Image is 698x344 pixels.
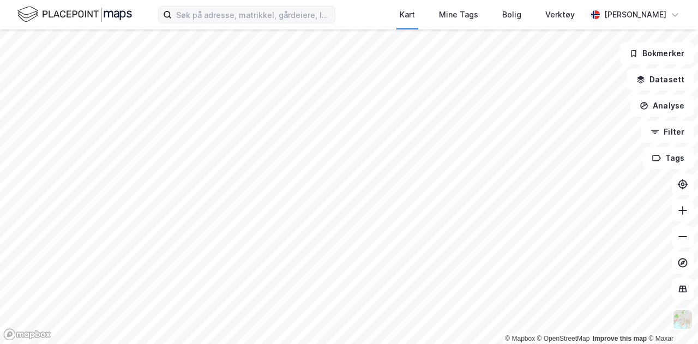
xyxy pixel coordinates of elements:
div: Bolig [502,8,521,21]
div: Kart [400,8,415,21]
button: Filter [641,121,694,143]
button: Analyse [630,95,694,117]
img: logo.f888ab2527a4732fd821a326f86c7f29.svg [17,5,132,24]
button: Datasett [627,69,694,90]
input: Søk på adresse, matrikkel, gårdeiere, leietakere eller personer [172,7,335,23]
div: Kontrollprogram for chat [643,292,698,344]
div: [PERSON_NAME] [604,8,666,21]
a: Mapbox homepage [3,328,51,341]
button: Tags [643,147,694,169]
a: Improve this map [593,335,647,342]
a: Mapbox [505,335,535,342]
div: Mine Tags [439,8,478,21]
a: OpenStreetMap [537,335,590,342]
iframe: Chat Widget [643,292,698,344]
button: Bokmerker [620,43,694,64]
div: Verktøy [545,8,575,21]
